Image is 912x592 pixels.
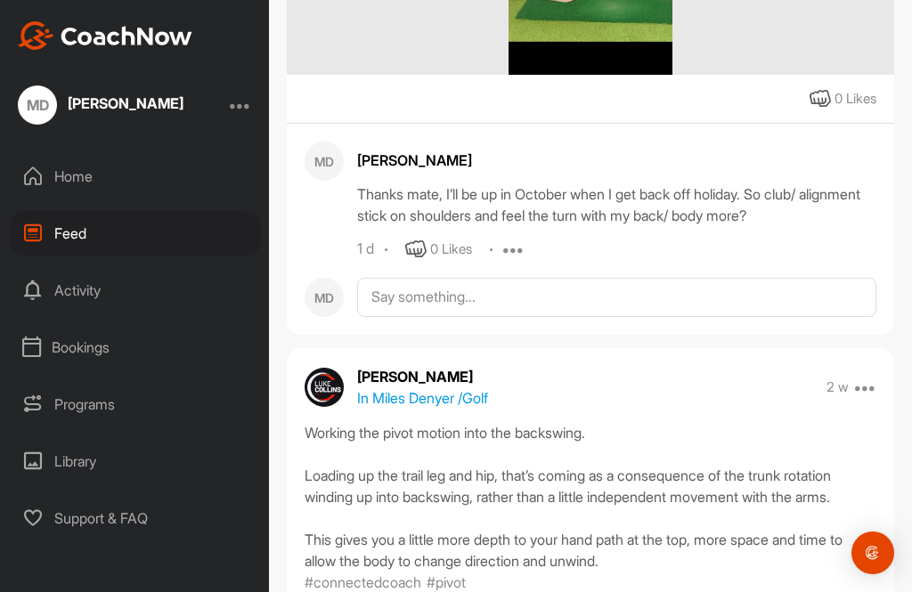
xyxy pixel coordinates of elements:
div: Programs [10,382,261,426]
img: avatar [305,368,344,407]
div: [PERSON_NAME] [357,150,876,171]
div: Library [10,439,261,483]
div: 0 Likes [835,89,876,109]
div: [PERSON_NAME] [68,96,183,110]
div: Thanks mate, I’ll be up in October when I get back off holiday. So club/ alignment stick on shoul... [357,183,876,226]
p: [PERSON_NAME] [357,366,488,387]
div: 1 d [357,240,374,258]
div: Working the pivot motion into the backswing. Loading up the trail leg and hip, that’s coming as a... [305,422,876,572]
div: Bookings [10,325,261,369]
div: 0 Likes [430,239,472,260]
div: Activity [10,268,261,312]
div: MD [18,85,57,125]
div: MD [305,278,344,317]
img: CoachNow [18,21,192,50]
p: 2 w [826,378,849,396]
div: Home [10,154,261,199]
div: Support & FAQ [10,496,261,540]
div: MD [305,142,344,181]
div: Feed [10,211,261,255]
p: In Miles Denyer / Golf [357,387,488,409]
div: Open Intercom Messenger [851,531,894,574]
